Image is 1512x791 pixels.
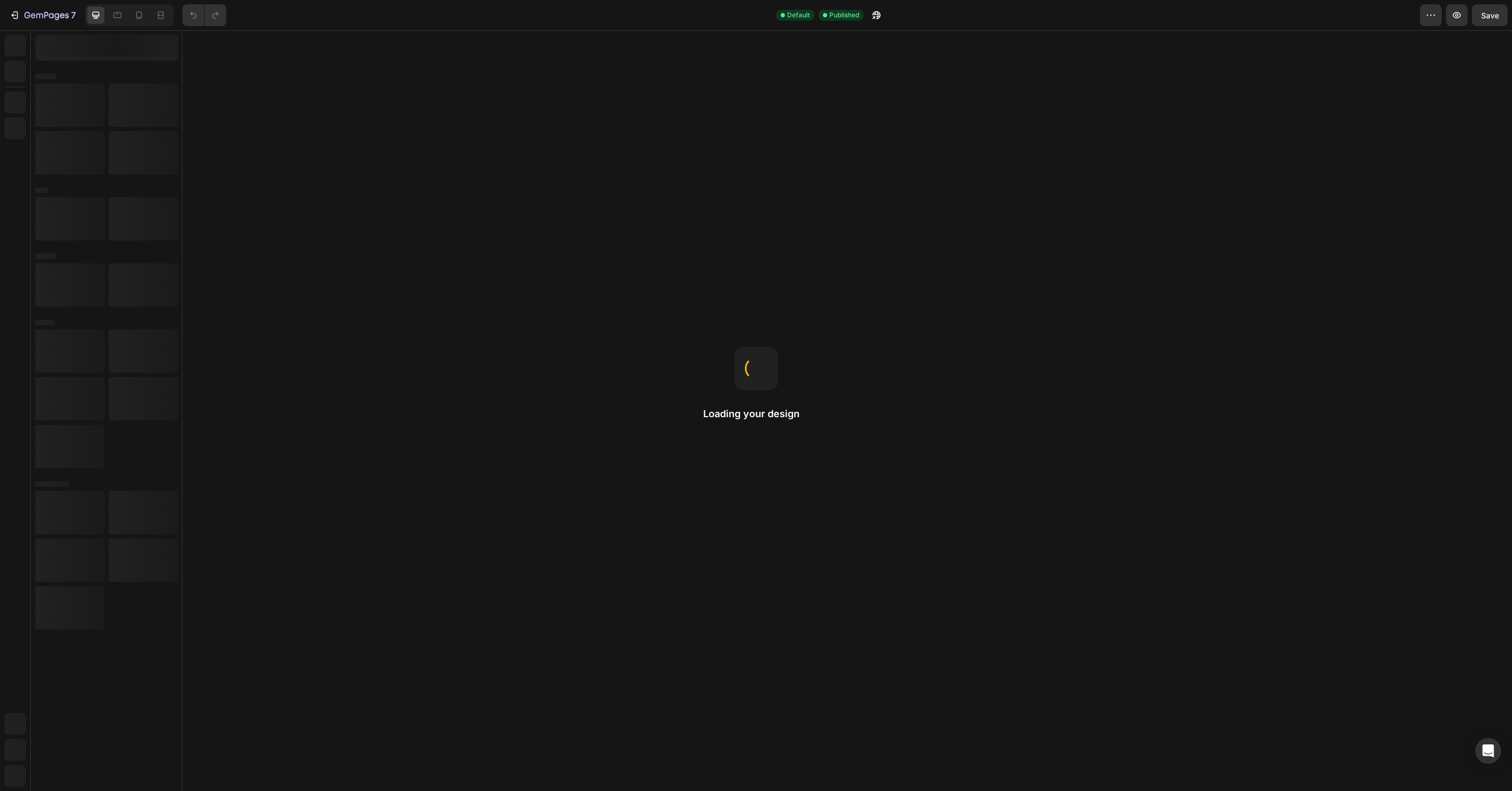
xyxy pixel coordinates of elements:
button: 7 [4,4,81,26]
p: 7 [71,9,76,22]
span: Published [829,10,859,20]
button: Save [1472,4,1508,26]
div: Undo/Redo [182,4,226,26]
div: Open Intercom Messenger [1475,738,1501,764]
h2: Loading your design [703,407,809,420]
span: Default [787,10,810,20]
span: Save [1481,11,1499,20]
